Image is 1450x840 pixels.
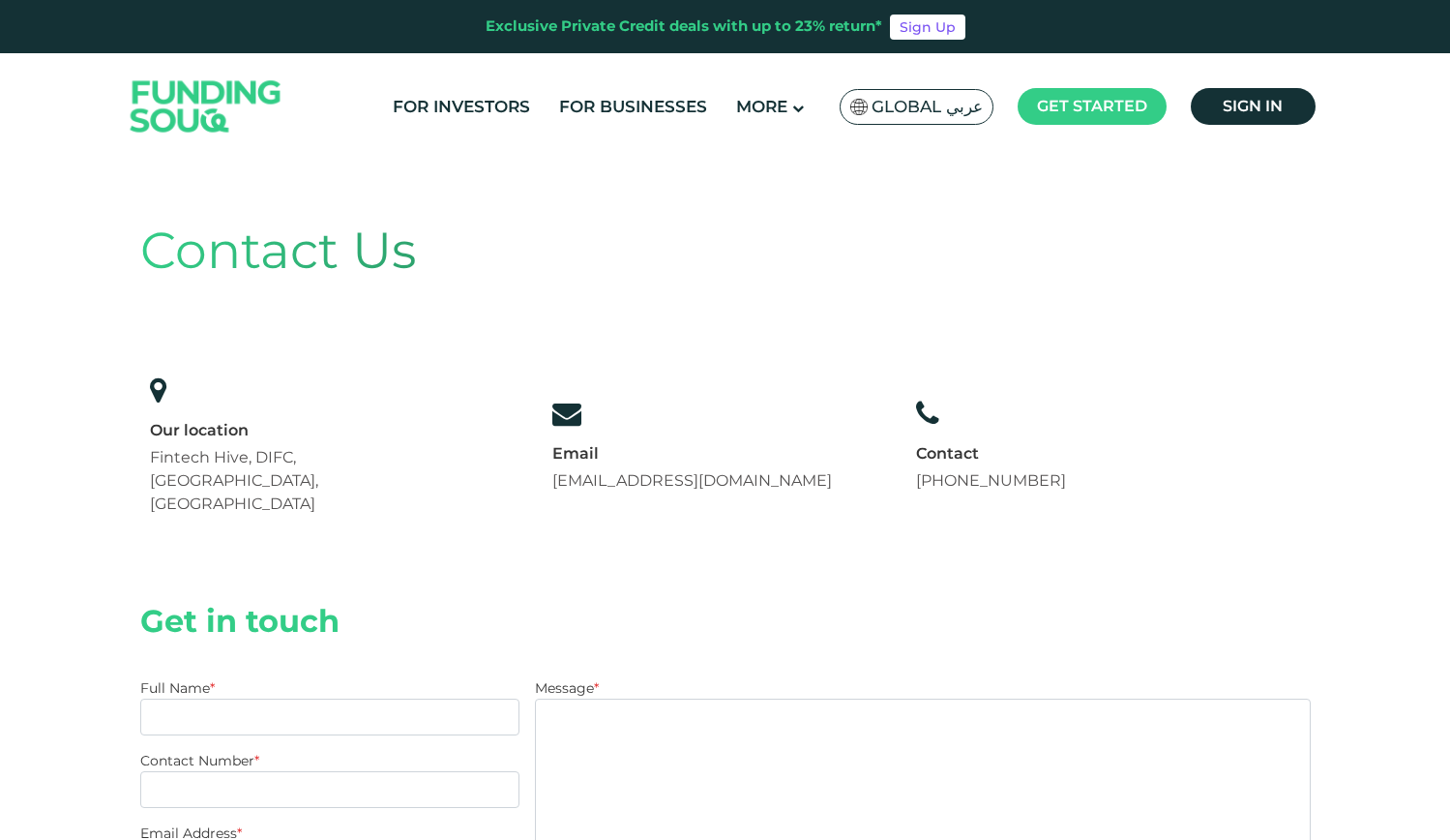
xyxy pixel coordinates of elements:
[140,752,259,769] label: Contact Number
[388,91,535,123] a: For Investors
[140,213,1311,288] div: Contact Us
[150,448,318,513] span: Fintech Hive, DIFC, [GEOGRAPHIC_DATA], [GEOGRAPHIC_DATA]
[486,15,882,38] div: Exclusive Private Credit deals with up to 23% return*
[554,91,712,123] a: For Businesses
[552,443,832,465] div: Email
[916,443,1066,465] div: Contact
[890,15,965,40] a: Sign Up
[535,679,599,697] label: Message
[552,471,832,490] a: [EMAIL_ADDRESS][DOMAIN_NAME]
[111,58,301,156] img: Logo
[140,679,215,697] label: Full Name
[872,96,983,118] span: Global عربي
[1191,88,1316,125] a: Sign in
[1037,97,1147,115] span: Get started
[140,603,1311,640] h2: Get in touch
[150,420,467,441] div: Our location
[1223,97,1283,115] span: Sign in
[850,99,868,115] img: SA Flag
[916,471,1066,490] a: [PHONE_NUMBER]
[736,97,787,116] span: More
